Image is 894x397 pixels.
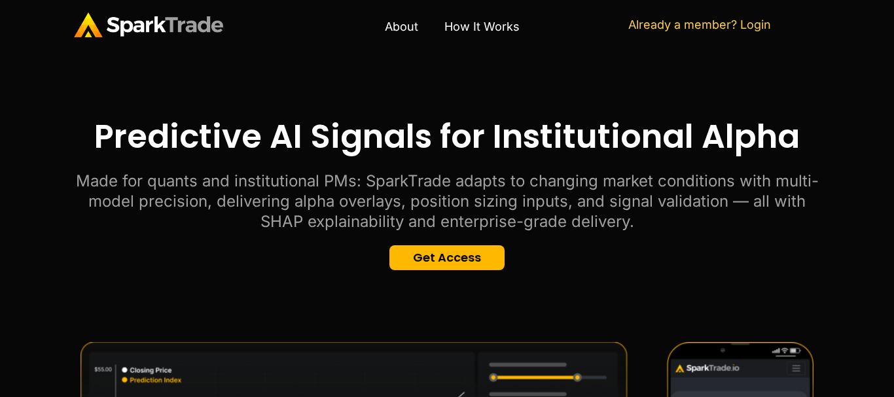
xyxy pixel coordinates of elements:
a: How It Works [431,12,533,42]
span: Get Access [413,252,481,264]
a: Get Access [389,245,505,270]
a: Already a member? Login [628,18,771,31]
p: Made for quants and institutional PMs: SparkTrade adapts to changing market conditions with multi... [74,171,820,232]
a: About [372,12,431,42]
nav: Menu [276,12,628,42]
h2: Predictive AI Signals for Institutional Alpha [74,115,820,158]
